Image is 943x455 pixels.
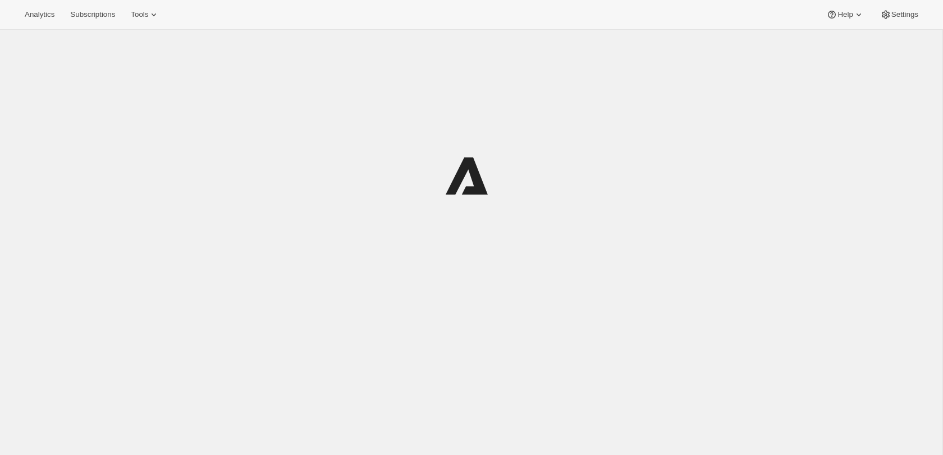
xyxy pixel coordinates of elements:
button: Tools [124,7,166,22]
button: Help [820,7,871,22]
span: Tools [131,10,148,19]
span: Subscriptions [70,10,115,19]
span: Help [837,10,853,19]
button: Settings [873,7,925,22]
span: Settings [891,10,918,19]
button: Analytics [18,7,61,22]
button: Subscriptions [63,7,122,22]
span: Analytics [25,10,54,19]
